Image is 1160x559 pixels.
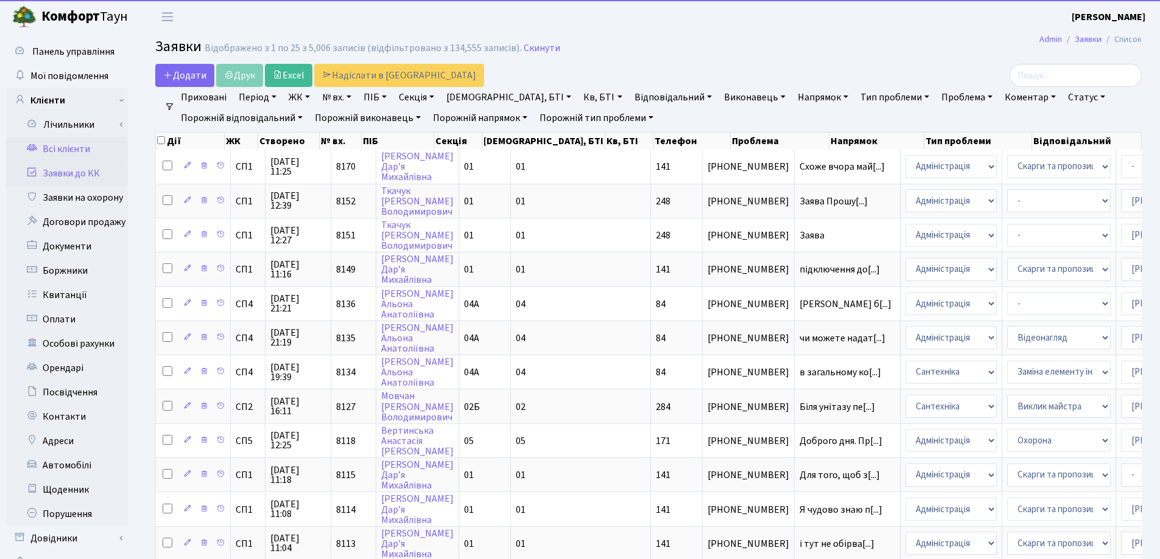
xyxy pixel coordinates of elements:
a: Адреси [6,429,128,453]
span: СП1 [236,231,260,240]
nav: breadcrumb [1021,27,1160,52]
span: 248 [656,229,670,242]
span: 8113 [336,537,356,550]
span: СП1 [236,539,260,549]
span: 05 [516,434,526,448]
th: Тип проблеми [924,133,1032,150]
a: Панель управління [6,40,128,64]
span: 8134 [336,366,356,379]
a: Виконавець [719,87,790,108]
img: logo.png [12,5,37,29]
span: СП1 [236,162,260,172]
span: 02Б [464,400,480,414]
span: 141 [656,537,670,550]
span: [PHONE_NUMBER] [708,333,789,343]
span: Мої повідомлення [30,69,108,83]
a: Статус [1063,87,1110,108]
span: Додати [163,69,206,82]
span: [PHONE_NUMBER] [708,231,789,240]
th: [DEMOGRAPHIC_DATA], БТІ [482,133,605,150]
span: 04А [464,297,479,311]
a: [PERSON_NAME]Дар’яМихайлівна [381,150,454,184]
span: [PHONE_NUMBER] [708,367,789,377]
a: Орендарі [6,356,128,380]
th: Телефон [653,133,731,150]
a: Контакти [6,404,128,429]
span: Таун [41,7,128,27]
a: Коментар [1000,87,1061,108]
a: Відповідальний [630,87,717,108]
th: Дії [156,133,225,150]
span: 04А [464,332,479,345]
span: 141 [656,263,670,276]
a: Порожній виконавець [310,108,426,128]
a: Ткачук[PERSON_NAME]Володимирович [381,218,454,252]
span: СП2 [236,402,260,412]
span: 8136 [336,297,356,311]
th: № вх. [320,133,362,150]
span: Схоже вчора май[...] [800,160,885,173]
a: [PERSON_NAME] [1072,10,1145,24]
a: [PERSON_NAME]АльонаАнатоліївна [381,287,454,321]
span: СП1 [236,265,260,274]
span: 8135 [336,332,356,345]
a: Договори продажу [6,210,128,234]
a: Ткачук[PERSON_NAME]Володимирович [381,184,454,218]
a: Заявки [1075,33,1102,46]
span: 01 [464,468,474,482]
span: Доброго дня. Пр[...] [800,434,882,448]
a: ВертинськаАнастасія[PERSON_NAME] [381,424,454,458]
span: [DATE] 12:25 [270,431,326,450]
span: 171 [656,434,670,448]
a: Напрямок [793,87,853,108]
span: СП4 [236,367,260,377]
a: [PERSON_NAME]Дар’яМихайлівна [381,252,454,286]
span: і тут не обірва[...] [800,537,874,550]
span: [DATE] 19:39 [270,363,326,382]
a: Квитанції [6,283,128,307]
span: СП4 [236,333,260,343]
span: 8115 [336,468,356,482]
span: [PHONE_NUMBER] [708,539,789,549]
span: 01 [516,160,526,173]
span: [PHONE_NUMBER] [708,196,789,206]
span: [DATE] 12:39 [270,191,326,210]
span: Заява Прошу[...] [800,195,868,208]
input: Пошук... [1010,64,1142,87]
a: Посвідчення [6,380,128,404]
th: Проблема [731,133,829,150]
a: Admin [1039,33,1062,46]
a: Кв, БТІ [578,87,627,108]
span: 01 [464,229,474,242]
span: [PHONE_NUMBER] [708,436,789,446]
span: 141 [656,160,670,173]
a: Документи [6,234,128,259]
th: Секція [434,133,482,150]
a: [PERSON_NAME]Дар’яМихайлівна [381,458,454,492]
a: Мовчан[PERSON_NAME]Володимирович [381,390,454,424]
span: СП4 [236,299,260,309]
span: в загальному ко[...] [800,366,881,379]
span: [DATE] 11:04 [270,533,326,553]
span: 01 [464,503,474,516]
span: [PHONE_NUMBER] [708,162,789,172]
span: 01 [464,537,474,550]
span: СП1 [236,196,260,206]
a: Щоденник [6,477,128,502]
span: 284 [656,400,670,414]
span: [DATE] 11:16 [270,260,326,279]
span: Панель управління [32,45,114,58]
a: [PERSON_NAME]АльонаАнатоліївна [381,355,454,389]
a: ЖК [284,87,315,108]
span: Я чудово знаю п[...] [800,503,882,516]
span: 8170 [336,160,356,173]
a: Секція [394,87,439,108]
span: [DATE] 11:25 [270,157,326,176]
a: Приховані [176,87,231,108]
a: Тип проблеми [856,87,934,108]
span: 141 [656,468,670,482]
span: [PHONE_NUMBER] [708,299,789,309]
a: Оплати [6,307,128,332]
span: 84 [656,366,666,379]
span: 04А [464,366,479,379]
